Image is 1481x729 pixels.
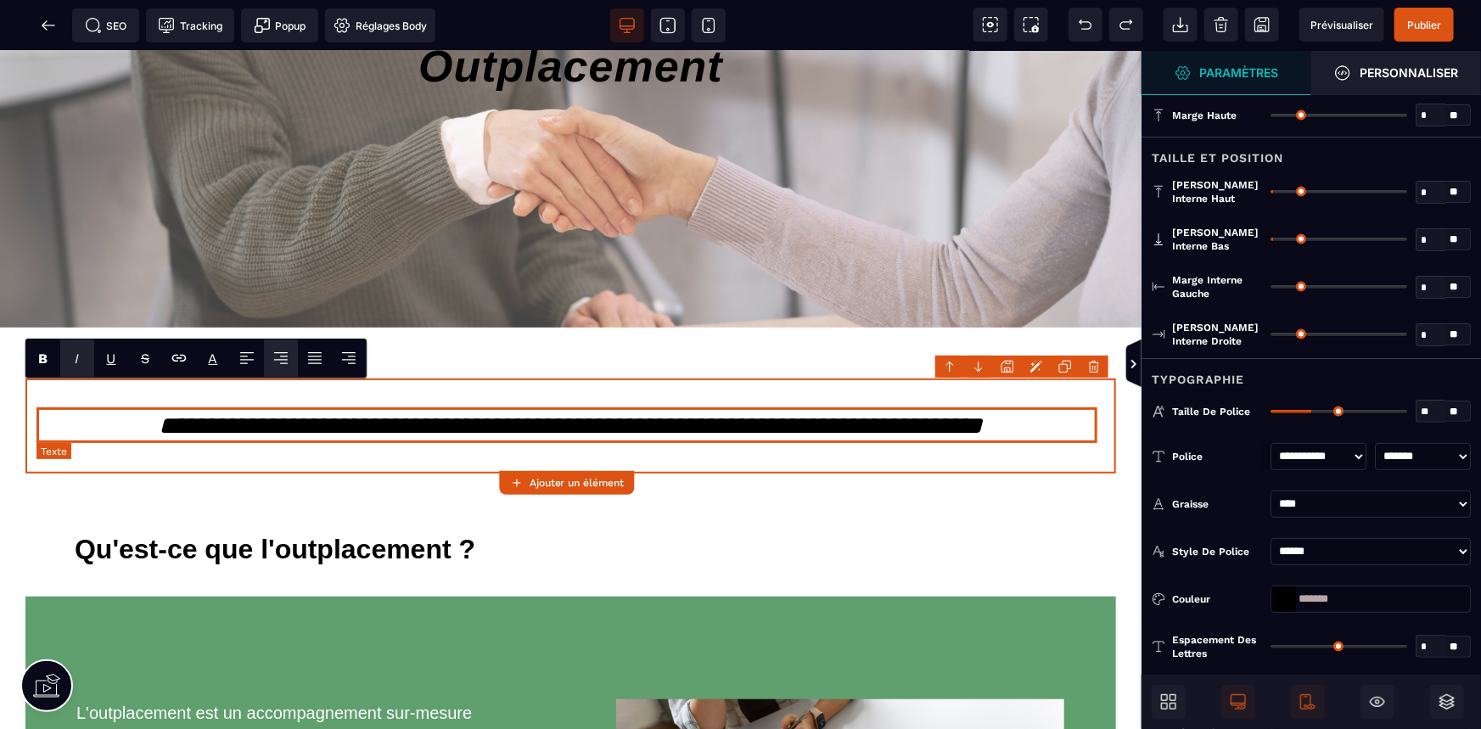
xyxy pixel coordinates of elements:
[692,8,726,42] span: Voir mobile
[1172,178,1262,205] span: [PERSON_NAME] interne haut
[1069,8,1102,42] span: Défaire
[1109,8,1143,42] span: Rétablir
[1200,66,1279,79] strong: Paramètres
[209,350,218,367] label: Font color
[1172,448,1262,465] div: Police
[1172,496,1262,513] div: Graisse
[72,8,139,42] span: Métadata SEO
[1014,8,1048,42] span: Capture d'écran
[1172,321,1262,348] span: [PERSON_NAME] interne droite
[26,339,60,377] span: Bold
[1142,339,1158,390] span: Afficher les vues
[1172,273,1262,300] span: Marge interne gauche
[31,8,65,42] span: Retour
[1172,591,1262,608] div: Couleur
[325,8,435,42] span: Favicon
[158,17,222,34] span: Tracking
[128,339,162,377] span: Strike-through
[1172,633,1262,660] span: Espacement des lettres
[1172,543,1262,560] div: Style de police
[94,339,128,377] span: Underline
[1407,19,1441,31] span: Publier
[1172,405,1250,418] span: Taille de police
[39,350,48,367] b: B
[209,350,218,367] p: A
[1142,137,1481,168] div: Taille et position
[141,350,149,367] s: S
[1360,685,1394,719] span: Masquer le bloc
[25,482,1116,514] div: Qu'est-ce que l'outplacement ?
[1394,8,1454,42] span: Enregistrer le contenu
[162,339,196,377] span: Lien
[1142,51,1311,95] span: Ouvrir le gestionnaire de styles
[1360,66,1458,79] strong: Personnaliser
[1430,685,1464,719] span: Ouvrir les calques
[332,339,366,377] span: Align Right
[1172,109,1237,122] span: Marge haute
[610,8,644,42] span: Voir bureau
[1164,8,1198,42] span: Importer
[1172,226,1262,253] span: [PERSON_NAME] interne bas
[60,339,94,377] span: Italic
[973,8,1007,42] span: Voir les composants
[146,8,234,42] span: Code de suivi
[264,339,298,377] span: Align Center
[500,471,635,495] button: Ajouter un élément
[530,477,625,489] strong: Ajouter un élément
[1299,8,1384,42] span: Aperçu
[85,17,127,34] span: SEO
[651,8,685,42] span: Voir tablette
[1311,51,1481,95] span: Ouvrir le gestionnaire de styles
[1221,685,1255,719] span: Afficher le desktop
[298,339,332,377] span: Align Justify
[1152,685,1186,719] span: Ouvrir les blocs
[241,8,318,42] span: Créer une alerte modale
[76,350,80,367] i: I
[230,339,264,377] span: Align Left
[107,350,116,367] u: U
[1142,358,1481,390] div: Typographie
[1310,19,1373,31] span: Prévisualiser
[1291,685,1325,719] span: Afficher le mobile
[1245,8,1279,42] span: Enregistrer
[334,17,427,34] span: Réglages Body
[1204,8,1238,42] span: Nettoyage
[254,17,306,34] span: Popup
